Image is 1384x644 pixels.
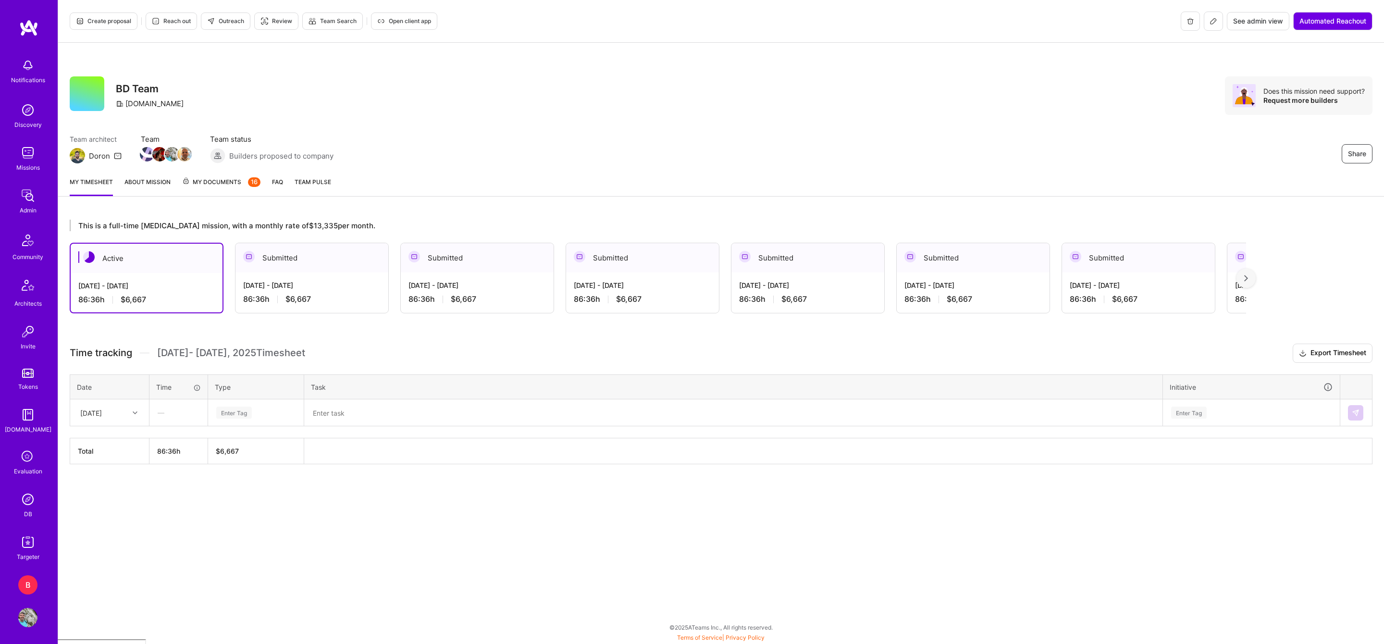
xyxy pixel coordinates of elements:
[309,17,357,25] span: Team Search
[70,134,122,144] span: Team architect
[18,100,37,120] img: discovery
[78,281,215,291] div: [DATE] - [DATE]
[904,251,916,262] img: Submitted
[451,294,476,304] span: $6,667
[295,178,331,186] span: Team Pulse
[243,294,381,304] div: 86:36 h
[16,275,39,298] img: Architects
[124,177,171,196] a: About Mission
[141,146,153,162] a: Team Member Avatar
[140,147,154,161] img: Team Member Avatar
[1293,344,1372,363] button: Export Timesheet
[70,374,149,399] th: Date
[677,634,722,641] a: Terms of Service
[1352,409,1359,417] img: Submit
[70,347,132,359] span: Time tracking
[1070,280,1207,290] div: [DATE] - [DATE]
[18,575,37,594] div: B
[377,17,431,25] span: Open client app
[18,490,37,509] img: Admin Search
[295,177,331,196] a: Team Pulse
[149,438,208,464] th: 86:36h
[11,75,45,85] div: Notifications
[574,294,711,304] div: 86:36 h
[248,177,260,187] div: 16
[70,177,113,196] a: My timesheet
[12,252,43,262] div: Community
[22,369,34,378] img: tokens
[616,294,642,304] span: $6,667
[302,12,363,30] button: Team Search
[408,294,546,304] div: 86:36 h
[1171,405,1207,420] div: Enter Tag
[166,146,178,162] a: Team Member Avatar
[121,295,146,305] span: $6,667
[1227,243,1380,272] div: Submitted
[1235,280,1372,290] div: [DATE] - [DATE]
[781,294,807,304] span: $6,667
[739,294,877,304] div: 86:36 h
[16,162,40,173] div: Missions
[18,322,37,341] img: Invite
[260,17,292,25] span: Review
[371,12,437,30] button: Open client app
[18,382,38,392] div: Tokens
[210,148,225,163] img: Builders proposed to company
[229,151,334,161] span: Builders proposed to company
[285,294,311,304] span: $6,667
[16,229,39,252] img: Community
[1170,382,1333,393] div: Initiative
[156,382,201,392] div: Time
[116,83,188,95] h3: BD Team
[70,438,149,464] th: Total
[178,146,191,162] a: Team Member Avatar
[1263,87,1365,96] div: Does this mission need support?
[210,134,334,144] span: Team status
[208,374,304,399] th: Type
[18,533,37,552] img: Skill Targeter
[1342,144,1372,163] button: Share
[18,56,37,75] img: bell
[897,243,1050,272] div: Submitted
[201,12,250,30] button: Outreach
[304,374,1163,399] th: Task
[904,280,1042,290] div: [DATE] - [DATE]
[1070,251,1081,262] img: Submitted
[947,294,972,304] span: $6,667
[1227,12,1289,30] button: See admin view
[243,251,255,262] img: Submitted
[165,147,179,161] img: Team Member Avatar
[76,17,84,25] i: icon Proposal
[146,12,197,30] button: Reach out
[1233,84,1256,107] img: Avatar
[78,295,215,305] div: 86:36 h
[243,280,381,290] div: [DATE] - [DATE]
[114,152,122,160] i: icon Mail
[18,608,37,627] img: User Avatar
[116,99,184,109] div: [DOMAIN_NAME]
[272,177,283,196] a: FAQ
[1299,348,1307,359] i: icon Download
[152,147,167,161] img: Team Member Avatar
[14,466,42,476] div: Evaluation
[18,143,37,162] img: teamwork
[152,17,191,25] span: Reach out
[16,575,40,594] a: B
[150,400,207,425] div: —
[677,634,765,641] span: |
[904,294,1042,304] div: 86:36 h
[254,12,298,30] button: Review
[18,405,37,424] img: guide book
[739,280,877,290] div: [DATE] - [DATE]
[566,243,719,272] div: Submitted
[574,251,585,262] img: Submitted
[1299,16,1366,26] span: Automated Reachout
[208,438,304,464] th: $6,667
[157,347,305,359] span: [DATE] - [DATE] , 2025 Timesheet
[1293,12,1372,30] button: Automated Reachout
[1263,96,1365,105] div: Request more builders
[408,251,420,262] img: Submitted
[80,408,102,418] div: [DATE]
[21,341,36,351] div: Invite
[19,19,38,37] img: logo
